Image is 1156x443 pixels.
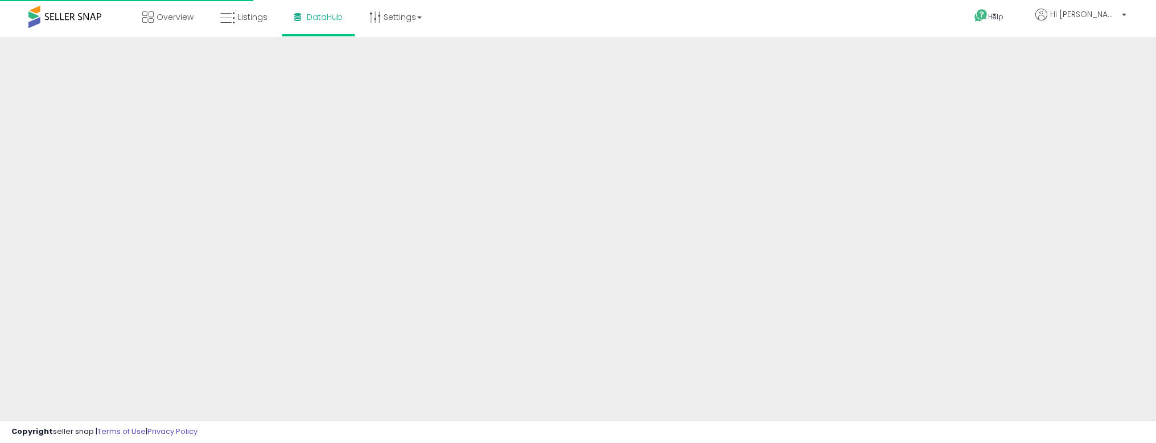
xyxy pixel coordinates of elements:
span: DataHub [307,11,343,23]
span: Hi [PERSON_NAME] [1050,9,1118,20]
i: Get Help [974,9,988,23]
span: Help [988,12,1003,22]
span: Listings [238,11,268,23]
span: Overview [157,11,194,23]
a: Hi [PERSON_NAME] [1035,9,1126,34]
